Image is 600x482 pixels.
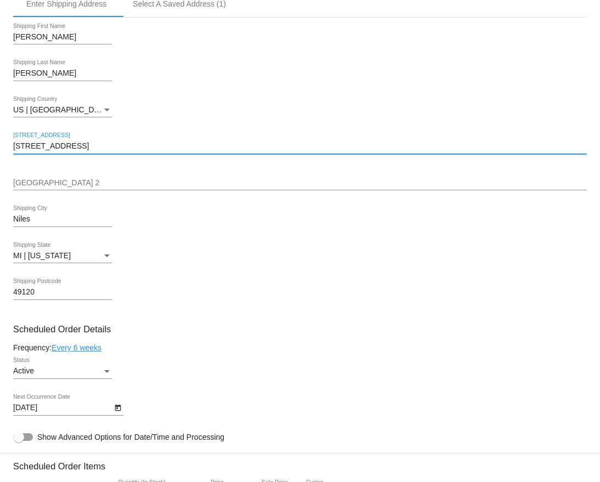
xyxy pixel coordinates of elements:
input: Shipping City [13,215,112,224]
input: Shipping Street 2 [13,179,587,188]
h3: Scheduled Order Items [13,453,587,472]
div: Frequency: [13,343,587,352]
mat-select: Shipping Country [13,106,112,115]
input: Shipping Postcode [13,288,112,297]
mat-select: Status [13,367,112,376]
button: Open calendar [112,401,123,413]
span: US | [GEOGRAPHIC_DATA] [13,105,110,114]
input: Shipping Street 1 [13,142,587,151]
mat-select: Shipping State [13,252,112,260]
span: MI | [US_STATE] [13,251,71,260]
input: Next Occurrence Date [13,404,112,412]
span: Active [13,366,34,375]
input: Shipping First Name [13,33,112,42]
input: Shipping Last Name [13,69,112,78]
h3: Scheduled Order Details [13,324,587,334]
span: Show Advanced Options for Date/Time and Processing [37,432,224,443]
a: Every 6 weeks [52,343,101,352]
